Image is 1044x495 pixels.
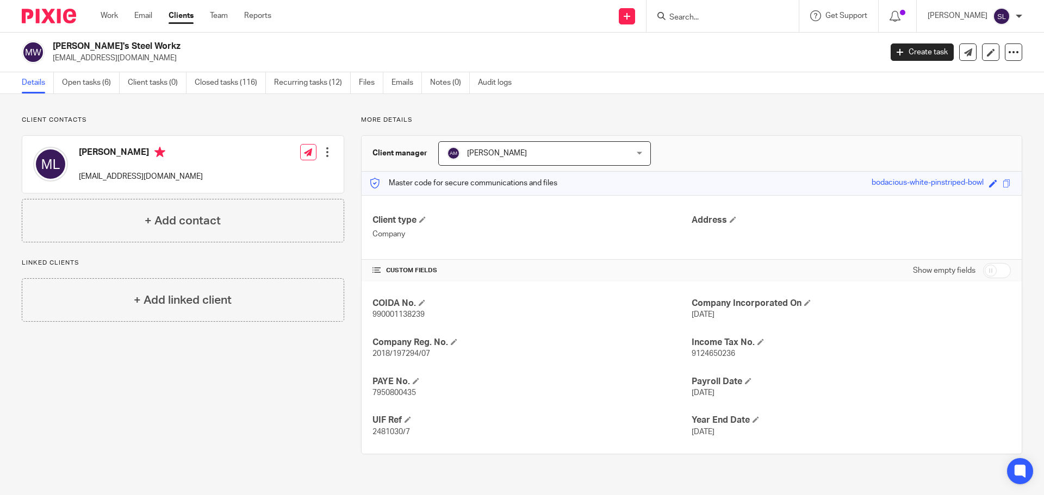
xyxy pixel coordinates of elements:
[478,72,520,93] a: Audit logs
[22,41,45,64] img: svg%3E
[928,10,987,21] p: [PERSON_NAME]
[22,9,76,23] img: Pixie
[391,72,422,93] a: Emails
[993,8,1010,25] img: svg%3E
[372,350,430,358] span: 2018/197294/07
[372,337,692,348] h4: Company Reg. No.
[372,428,410,436] span: 2481030/7
[692,428,714,436] span: [DATE]
[372,415,692,426] h4: UIF Ref
[692,376,1011,387] h4: Payroll Date
[361,116,1022,124] p: More details
[692,311,714,318] span: [DATE]
[154,147,165,158] i: Primary
[372,311,425,318] span: 990001138239
[79,171,203,182] p: [EMAIL_ADDRESS][DOMAIN_NAME]
[372,389,416,397] span: 7950800435
[274,72,351,93] a: Recurring tasks (12)
[447,147,460,160] img: svg%3E
[359,72,383,93] a: Files
[872,177,984,190] div: bodacious-white-pinstriped-bowl
[913,265,975,276] label: Show empty fields
[891,43,954,61] a: Create task
[372,266,692,275] h4: CUSTOM FIELDS
[692,415,1011,426] h4: Year End Date
[145,212,221,229] h4: + Add contact
[430,72,470,93] a: Notes (0)
[692,350,735,358] span: 9124650236
[825,12,867,20] span: Get Support
[372,229,692,240] p: Company
[134,292,232,309] h4: + Add linked client
[467,149,527,157] span: [PERSON_NAME]
[33,147,68,181] img: svg%3E
[62,72,120,93] a: Open tasks (6)
[692,298,1011,309] h4: Company Incorporated On
[372,298,692,309] h4: COIDA No.
[134,10,152,21] a: Email
[692,337,1011,348] h4: Income Tax No.
[53,53,874,64] p: [EMAIL_ADDRESS][DOMAIN_NAME]
[79,147,203,160] h4: [PERSON_NAME]
[169,10,194,21] a: Clients
[22,259,344,267] p: Linked clients
[370,178,557,189] p: Master code for secure communications and files
[372,148,427,159] h3: Client manager
[210,10,228,21] a: Team
[195,72,266,93] a: Closed tasks (116)
[668,13,766,23] input: Search
[101,10,118,21] a: Work
[128,72,187,93] a: Client tasks (0)
[692,215,1011,226] h4: Address
[372,215,692,226] h4: Client type
[244,10,271,21] a: Reports
[53,41,710,52] h2: [PERSON_NAME]'s Steel Workz
[692,389,714,397] span: [DATE]
[22,72,54,93] a: Details
[22,116,344,124] p: Client contacts
[372,376,692,387] h4: PAYE No.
